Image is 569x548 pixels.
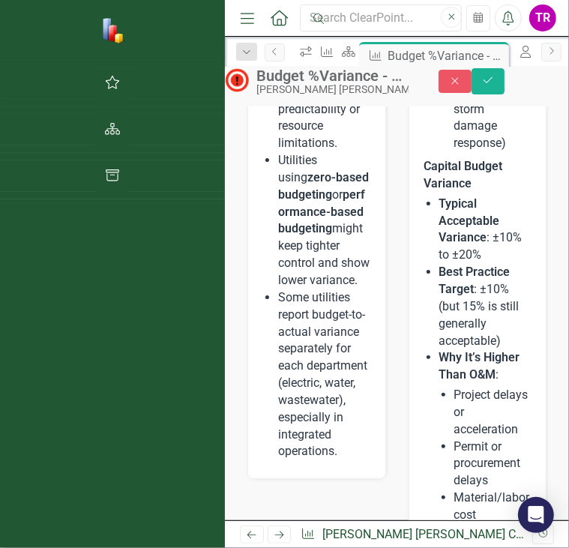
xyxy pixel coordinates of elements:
[518,497,554,533] div: Open Intercom Messenger
[101,17,127,43] img: ClearPoint Strategy
[439,264,532,349] li: : ±10% (but 15% is still generally acceptable)
[278,187,365,236] strong: performance-based budgeting
[439,196,532,264] li: : ±10% to ±20%
[300,4,462,32] input: Search ClearPoint...
[256,67,409,84] div: Budget %Variance​ - Electric NFOM + CAPITAL
[388,46,505,65] div: Budget %Variance​ - Electric NFOM + CAPITAL
[225,68,249,92] img: High Alert
[278,289,370,460] li: Some utilities report budget-to-actual variance separately for each department (electric, water, ...
[424,159,503,190] strong: Capital Budget Variance
[454,439,532,490] li: Permit or procurement delays
[439,265,511,296] strong: Best Practice Target
[4,151,16,163] img: mceclip0%20v21.png
[256,84,409,95] div: [PERSON_NAME] [PERSON_NAME] CORPORATE Balanced Scorecard
[278,152,370,289] li: Utilities using or might keep tighter control and show lower variance.
[278,170,369,202] strong: zero-based budgeting
[4,4,292,76] p: Through August, [PERSON_NAME] [PERSON_NAME] Electric System is under budget by approximately ($12...
[454,490,532,541] li: Material/labor cost fluctuations
[439,196,500,245] strong: Typical Acceptable Variance
[301,526,532,544] div: » »
[4,118,292,136] p: See NFOM & Capital details below:
[529,4,556,31] button: TR
[439,350,520,382] strong: Why It’s Higher Than O&M
[4,181,16,193] img: mceclip1%20v11.png
[454,387,532,439] li: Project delays or acceleration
